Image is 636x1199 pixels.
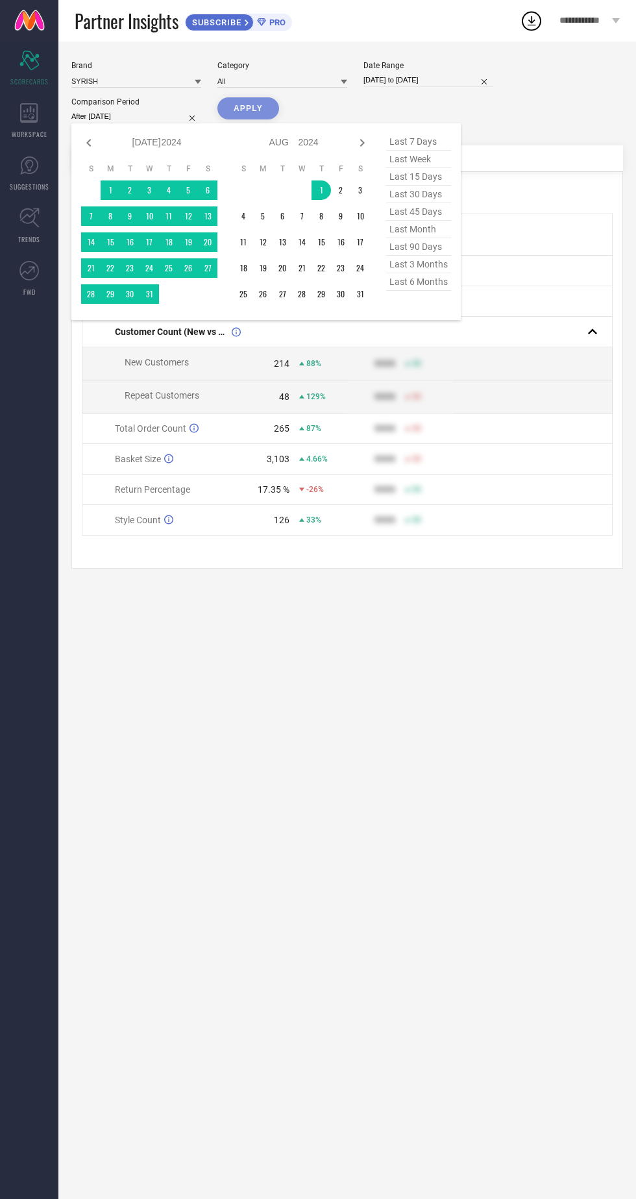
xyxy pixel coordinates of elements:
[350,206,370,226] td: Sat Aug 10 2024
[178,258,198,278] td: Fri Jul 26 2024
[412,515,421,525] span: 50
[140,180,159,200] td: Wed Jul 03 2024
[253,284,273,304] td: Mon Aug 26 2024
[273,206,292,226] td: Tue Aug 06 2024
[12,129,47,139] span: WORKSPACE
[312,180,331,200] td: Thu Aug 01 2024
[306,485,324,494] span: -26%
[198,258,217,278] td: Sat Jul 27 2024
[412,359,421,368] span: 50
[386,168,451,186] span: last 15 days
[273,232,292,252] td: Tue Aug 13 2024
[23,287,36,297] span: FWD
[10,182,49,192] span: SUGGESTIONS
[386,203,451,221] span: last 45 days
[363,73,493,87] input: Select date range
[81,258,101,278] td: Sun Jul 21 2024
[71,110,201,123] input: Select comparison period
[350,164,370,174] th: Saturday
[159,206,178,226] td: Thu Jul 11 2024
[159,180,178,200] td: Thu Jul 04 2024
[266,18,286,27] span: PRO
[198,180,217,200] td: Sat Jul 06 2024
[306,454,328,464] span: 4.66%
[115,484,190,495] span: Return Percentage
[159,258,178,278] td: Thu Jul 25 2024
[312,164,331,174] th: Thursday
[178,164,198,174] th: Friday
[234,258,253,278] td: Sun Aug 18 2024
[331,164,350,174] th: Friday
[140,258,159,278] td: Wed Jul 24 2024
[386,238,451,256] span: last 90 days
[331,258,350,278] td: Fri Aug 23 2024
[386,186,451,203] span: last 30 days
[350,258,370,278] td: Sat Aug 24 2024
[178,206,198,226] td: Fri Jul 12 2024
[185,10,292,31] a: SUBSCRIBEPRO
[253,164,273,174] th: Monday
[374,358,395,369] div: 9999
[178,180,198,200] td: Fri Jul 05 2024
[198,232,217,252] td: Sat Jul 20 2024
[101,258,120,278] td: Mon Jul 22 2024
[386,133,451,151] span: last 7 days
[331,284,350,304] td: Fri Aug 30 2024
[115,454,161,464] span: Basket Size
[18,234,40,244] span: TRENDS
[140,164,159,174] th: Wednesday
[312,206,331,226] td: Thu Aug 08 2024
[374,484,395,495] div: 9999
[306,359,321,368] span: 88%
[81,232,101,252] td: Sun Jul 14 2024
[386,256,451,273] span: last 3 months
[75,8,178,34] span: Partner Insights
[101,164,120,174] th: Monday
[306,515,321,525] span: 33%
[267,454,289,464] div: 3,103
[159,232,178,252] td: Thu Jul 18 2024
[140,284,159,304] td: Wed Jul 31 2024
[140,206,159,226] td: Wed Jul 10 2024
[292,284,312,304] td: Wed Aug 28 2024
[374,454,395,464] div: 9999
[312,284,331,304] td: Thu Aug 29 2024
[292,232,312,252] td: Wed Aug 14 2024
[101,206,120,226] td: Mon Jul 08 2024
[292,258,312,278] td: Wed Aug 21 2024
[186,18,245,27] span: SUBSCRIBE
[198,206,217,226] td: Sat Jul 13 2024
[159,164,178,174] th: Thursday
[140,232,159,252] td: Wed Jul 17 2024
[412,485,421,494] span: 50
[115,327,228,337] span: Customer Count (New vs Repeat)
[292,206,312,226] td: Wed Aug 07 2024
[312,258,331,278] td: Thu Aug 22 2024
[374,423,395,434] div: 9999
[386,273,451,291] span: last 6 months
[412,454,421,464] span: 50
[279,391,289,402] div: 48
[306,424,321,433] span: 87%
[81,206,101,226] td: Sun Jul 07 2024
[115,515,161,525] span: Style Count
[234,232,253,252] td: Sun Aug 11 2024
[115,423,186,434] span: Total Order Count
[386,221,451,238] span: last month
[101,232,120,252] td: Mon Jul 15 2024
[125,390,199,401] span: Repeat Customers
[198,164,217,174] th: Saturday
[234,164,253,174] th: Sunday
[273,164,292,174] th: Tuesday
[363,61,493,70] div: Date Range
[120,284,140,304] td: Tue Jul 30 2024
[354,135,370,151] div: Next month
[412,392,421,401] span: 50
[258,484,289,495] div: 17.35 %
[81,164,101,174] th: Sunday
[274,423,289,434] div: 265
[412,424,421,433] span: 50
[120,180,140,200] td: Tue Jul 02 2024
[253,206,273,226] td: Mon Aug 05 2024
[374,515,395,525] div: 9999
